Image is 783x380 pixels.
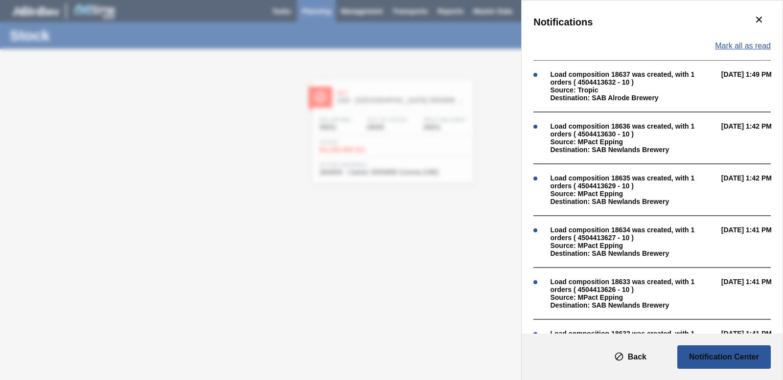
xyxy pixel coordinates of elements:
div: Destination: SAB Alrode Brewery [550,94,716,102]
div: Source: MPact Epping [550,242,716,249]
span: [DATE] 1:41 PM [721,226,781,257]
div: Source: MPact Epping [550,190,716,198]
div: Load composition 18635 was created, with 1 orders ( 4504413629 - 10 ) [550,174,716,190]
span: [DATE] 1:49 PM [721,70,781,102]
div: Destination: SAB Newlands Brewery [550,301,716,309]
div: Source: MPact Epping [550,293,716,301]
div: Source: MPact Epping [550,138,716,146]
span: [DATE] 1:42 PM [721,122,781,154]
div: Load composition 18633 was created, with 1 orders ( 4504413626 - 10 ) [550,278,716,293]
div: Load composition 18636 was created, with 1 orders ( 4504413630 - 10 ) [550,122,716,138]
span: Mark all as read [715,42,771,50]
span: [DATE] 1:41 PM [721,330,781,361]
div: Load composition 18632 was created, with 1 orders ( 4504413625 - 10 ) [550,330,716,345]
div: Destination: SAB Newlands Brewery [550,146,716,154]
span: [DATE] 1:42 PM [721,174,781,205]
div: Source: Tropic [550,86,716,94]
div: Load composition 18634 was created, with 1 orders ( 4504413627 - 10 ) [550,226,716,242]
span: [DATE] 1:41 PM [721,278,781,309]
div: Destination: SAB Newlands Brewery [550,249,716,257]
div: Load composition 18637 was created, with 1 orders ( 4504413632 - 10 ) [550,70,716,86]
div: Destination: SAB Newlands Brewery [550,198,716,205]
